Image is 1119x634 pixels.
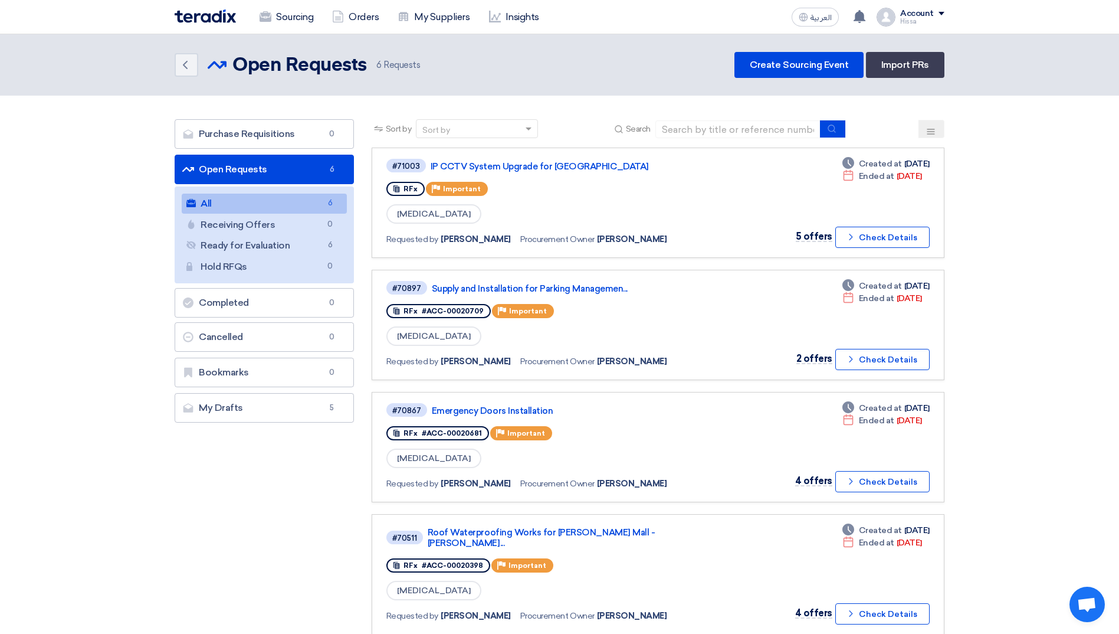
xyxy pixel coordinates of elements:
[182,215,347,235] a: Receiving Offers
[175,358,354,387] a: Bookmarks0
[232,54,367,77] h2: Open Requests
[626,123,651,135] span: Search
[795,607,832,619] span: 4 offers
[386,204,481,224] span: [MEDICAL_DATA]
[842,158,930,170] div: [DATE]
[388,4,479,30] a: My Suppliers
[422,124,450,136] div: Sort by
[842,402,930,414] div: [DATE]
[507,429,545,437] span: Important
[835,227,930,248] button: Check Details
[386,326,481,346] span: [MEDICAL_DATA]
[842,524,930,537] div: [DATE]
[386,233,438,246] span: Requested by
[422,561,483,570] span: #ACC-00020398
[655,120,821,138] input: Search by title or reference number
[866,52,944,78] a: Import PRs
[859,158,902,170] span: Created at
[842,414,922,427] div: [DATE]
[859,170,894,182] span: Ended at
[597,233,667,246] span: [PERSON_NAME]
[835,349,930,370] button: Check Details
[325,297,339,309] span: 0
[508,561,546,570] span: Important
[386,123,412,135] span: Sort by
[323,4,388,30] a: Orders
[392,285,421,292] div: #70897
[792,8,839,27] button: العربية
[175,393,354,423] a: My Drafts5
[842,292,922,305] div: [DATE]
[842,170,922,182] div: [DATE]
[428,527,723,548] a: Roof Waterproofing Works for [PERSON_NAME] Mall - [PERSON_NAME]...
[441,355,511,368] span: [PERSON_NAME]
[325,128,339,140] span: 0
[250,4,323,30] a: Sourcing
[441,233,511,246] span: [PERSON_NAME]
[403,307,418,315] span: RFx
[386,478,438,490] span: Requested by
[520,610,595,622] span: Procurement Owner
[182,194,347,214] a: All
[835,603,930,625] button: Check Details
[323,218,337,231] span: 0
[422,429,482,437] span: #ACC-00020681
[175,9,236,23] img: Teradix logo
[480,4,549,30] a: Insights
[796,353,832,364] span: 2 offers
[520,233,595,246] span: Procurement Owner
[175,288,354,318] a: Completed0
[859,402,902,414] span: Created at
[376,58,421,72] span: Requests
[520,478,595,490] span: Procurement Owner
[325,331,339,343] span: 0
[392,162,420,170] div: #71003
[175,322,354,352] a: Cancelled0
[403,429,418,437] span: RFx
[900,18,944,25] div: Hissa
[403,561,418,570] span: RFx
[835,471,930,492] button: Check Details
[859,537,894,549] span: Ended at
[175,155,354,184] a: Open Requests6
[323,260,337,273] span: 0
[842,280,930,292] div: [DATE]
[431,161,726,172] a: IP CCTV System Upgrade for [GEOGRAPHIC_DATA]
[432,406,727,416] a: Emergency Doors Installation
[859,524,902,537] span: Created at
[392,534,417,542] div: #70511
[597,355,667,368] span: [PERSON_NAME]
[509,307,547,315] span: Important
[325,164,339,175] span: 6
[441,478,511,490] span: [PERSON_NAME]
[403,185,418,193] span: RFx
[795,475,832,486] span: 4 offers
[859,280,902,292] span: Created at
[323,239,337,251] span: 6
[325,402,339,414] span: 5
[386,610,438,622] span: Requested by
[441,610,511,622] span: [PERSON_NAME]
[734,52,864,78] a: Create Sourcing Event
[422,307,484,315] span: #ACC-00020709
[796,231,832,242] span: 5 offers
[432,283,727,294] a: Supply and Installation for Parking Managemen...
[900,9,934,19] div: Account
[376,60,382,70] span: 6
[859,292,894,305] span: Ended at
[877,8,895,27] img: profile_test.png
[859,414,894,427] span: Ended at
[520,355,595,368] span: Procurement Owner
[597,478,667,490] span: [PERSON_NAME]
[386,355,438,368] span: Requested by
[386,581,481,600] span: [MEDICAL_DATA]
[175,119,354,149] a: Purchase Requisitions0
[810,14,832,22] span: العربية
[597,610,667,622] span: [PERSON_NAME]
[325,367,339,378] span: 0
[182,236,347,256] a: Ready for Evaluation
[1069,587,1105,622] a: Open chat
[842,537,922,549] div: [DATE]
[182,257,347,277] a: Hold RFQs
[392,407,421,414] div: #70867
